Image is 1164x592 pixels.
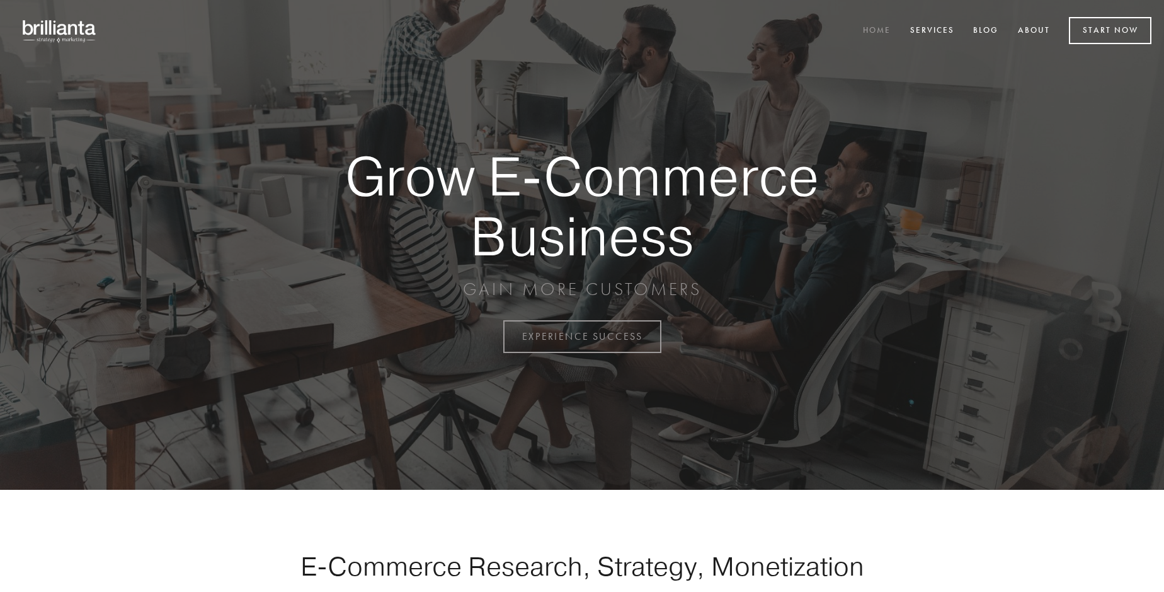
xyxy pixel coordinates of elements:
strong: Grow E-Commerce Business [301,146,863,265]
a: Blog [965,21,1007,42]
a: EXPERIENCE SUCCESS [503,320,661,353]
a: About [1010,21,1058,42]
a: Start Now [1069,17,1151,44]
h1: E-Commerce Research, Strategy, Monetization [261,550,903,582]
img: brillianta - research, strategy, marketing [13,13,107,49]
a: Home [855,21,899,42]
p: GAIN MORE CUSTOMERS [301,278,863,301]
a: Services [902,21,962,42]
